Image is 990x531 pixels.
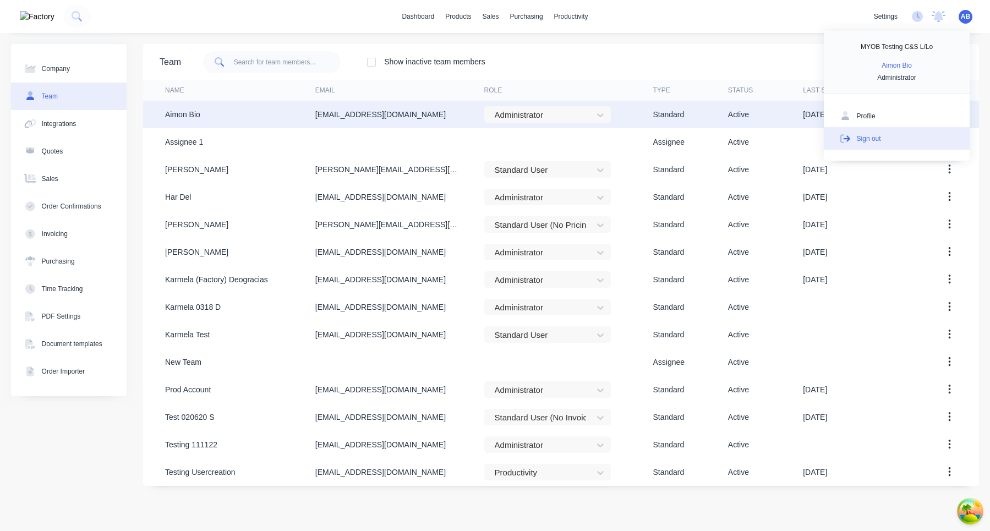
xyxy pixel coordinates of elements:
div: Aimon Bio [165,109,200,121]
button: PDF Settings [11,303,127,330]
div: Karmela 0318 D [165,302,221,313]
div: Standard [653,467,684,478]
div: Active [728,136,749,148]
div: [EMAIL_ADDRESS][DOMAIN_NAME] [315,109,446,121]
button: Purchasing [11,248,127,275]
div: Aimon Bio [882,61,912,70]
div: Quotes [42,146,63,156]
div: productivity [549,8,594,25]
div: Active [728,274,749,286]
div: Active [728,219,749,231]
div: [EMAIL_ADDRESS][DOMAIN_NAME] [315,302,446,313]
div: Order Importer [42,366,85,376]
div: [DATE] [803,164,827,176]
button: Invoicing [11,220,127,248]
div: Standard [653,274,684,286]
div: Role [484,85,502,95]
div: Last signed in [803,85,855,95]
div: Active [728,329,749,341]
div: Team [42,91,58,101]
button: Open Tanstack query devtools [959,500,981,522]
div: Sales [42,174,58,184]
div: [EMAIL_ADDRESS][DOMAIN_NAME] [315,191,446,203]
div: Standard [653,109,684,121]
div: [EMAIL_ADDRESS][DOMAIN_NAME] [315,412,446,423]
div: Assignee [653,136,685,148]
button: Time Tracking [11,275,127,303]
div: Active [728,357,749,368]
div: Standard [653,302,684,313]
div: Standard [653,439,684,451]
button: Order Importer [11,358,127,385]
div: [EMAIL_ADDRESS][DOMAIN_NAME] [315,467,446,478]
div: [DATE] [803,247,827,258]
button: Quotes [11,138,127,165]
div: Type [653,85,670,95]
div: Status [728,85,753,95]
div: Standard [653,191,684,203]
div: Active [728,439,749,451]
div: Integrations [42,119,76,129]
div: [DATE] [803,384,827,396]
div: MYOB Testing C&S L/Lo [861,42,933,52]
div: sales [477,8,504,25]
div: Standard [653,384,684,396]
div: Invoicing [42,229,68,239]
div: Standard [653,329,684,341]
div: [DATE] [803,412,827,423]
div: Prod Account [165,384,211,396]
div: [EMAIL_ADDRESS][DOMAIN_NAME] [315,439,446,451]
div: [PERSON_NAME] [165,247,228,258]
button: Sales [11,165,127,193]
div: Standard [653,219,684,231]
div: Testing Usercreation [165,467,236,478]
div: [EMAIL_ADDRESS][DOMAIN_NAME] [315,274,446,286]
div: [DATE] [803,109,827,121]
div: Assignee 1 [165,136,203,148]
div: Administrator [877,73,916,83]
div: Profile [857,111,876,121]
div: [DATE] [803,191,827,203]
div: [DATE] [803,219,827,231]
div: [PERSON_NAME][EMAIL_ADDRESS][DOMAIN_NAME] [315,219,462,231]
input: Search for team members... [234,51,341,73]
div: [PERSON_NAME] [165,164,228,176]
div: products [440,8,477,25]
div: Active [728,109,749,121]
div: Company [42,64,70,74]
div: Sign out [857,133,881,143]
div: Assignee [653,357,685,368]
div: Active [728,247,749,258]
div: [EMAIL_ADDRESS][DOMAIN_NAME] [315,329,446,341]
div: [DATE] [803,467,827,478]
span: AB [961,12,970,21]
div: Active [728,412,749,423]
div: [EMAIL_ADDRESS][DOMAIN_NAME] [315,247,446,258]
div: Team [160,56,181,69]
a: dashboard [396,8,440,25]
div: Show inactive team members [384,56,485,68]
div: Karmela Test [165,329,210,341]
div: Test 020620 S [165,412,215,423]
div: Standard [653,412,684,423]
div: Active [728,384,749,396]
div: Purchasing [42,256,75,266]
div: Document templates [42,339,102,349]
button: Integrations [11,110,127,138]
button: Document templates [11,330,127,358]
div: New Team [165,357,201,368]
div: Karmela (Factory) Deogracias [165,274,268,286]
div: PDF Settings [42,311,81,321]
div: [DATE] [803,274,827,286]
button: Order Confirmations [11,193,127,220]
div: Active [728,467,749,478]
button: Sign out [824,127,970,149]
button: Company [11,55,127,83]
div: settings [868,8,903,25]
div: Testing 111122 [165,439,217,451]
img: Factory [20,11,54,23]
div: Active [728,164,749,176]
div: [PERSON_NAME] [165,219,228,231]
div: Standard [653,247,684,258]
div: Har Del [165,191,191,203]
